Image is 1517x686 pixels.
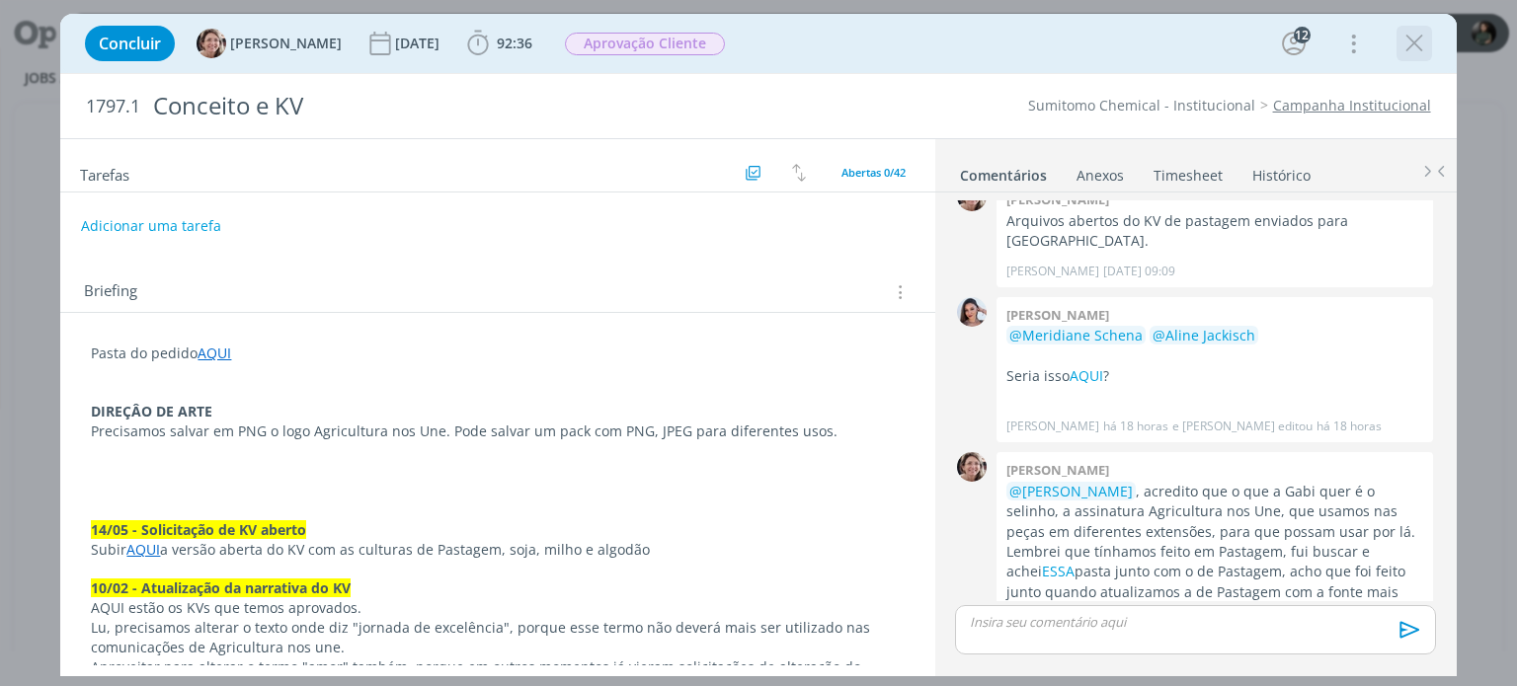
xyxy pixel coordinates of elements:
[99,36,161,51] span: Concluir
[1006,461,1109,479] b: [PERSON_NAME]
[86,96,140,117] span: 1797.1
[144,82,862,130] div: Conceito e KV
[198,343,231,362] a: AQUI
[91,618,904,657] p: Lu, precisamos alterar o texto onde diz "jornada de excelência", porque esse termo não deverá mai...
[497,34,532,52] span: 92:36
[565,33,725,55] span: Aprovação Cliente
[957,297,987,327] img: N
[1172,418,1313,435] span: e [PERSON_NAME] editou
[1103,263,1175,280] span: [DATE] 09:09
[84,279,137,305] span: Briefing
[197,29,226,58] img: A
[1009,482,1133,500] span: @[PERSON_NAME]
[959,157,1048,186] a: Comentários
[91,343,904,363] p: Pasta do pedido
[197,29,342,58] button: A[PERSON_NAME]
[1006,482,1423,623] p: , acredito que o que a Gabi quer é o selinho, a assinatura Agricultura nos Une, que usamos nas pe...
[1278,28,1310,59] button: 12
[1103,418,1168,435] span: há 18 horas
[60,14,1456,676] div: dialog
[230,37,342,50] span: [PERSON_NAME]
[564,32,726,56] button: Aprovação Cliente
[1317,418,1382,435] span: há 18 horas
[1009,326,1143,344] span: @Meridiane Schena
[957,452,987,482] img: A
[1294,27,1311,43] div: 12
[80,208,222,244] button: Adicionar uma tarefa
[91,520,306,539] strong: 14/05 - Solicitação de KV aberto
[792,164,806,182] img: arrow-down-up.svg
[841,165,906,180] span: Abertas 0/42
[91,402,212,420] strong: DIREÇÂO DE ARTE
[1006,366,1423,386] p: Seria isso ?
[80,161,129,185] span: Tarefas
[126,540,160,559] a: AQUI
[1006,191,1109,208] b: [PERSON_NAME]
[462,28,537,59] button: 92:36
[1006,211,1423,252] p: Arquivos abertos do KV de pastagem enviados para [GEOGRAPHIC_DATA].
[1077,166,1124,186] div: Anexos
[91,578,351,597] strong: 10/02 - Atualização da narrativa do KV
[85,26,175,61] button: Concluir
[1153,157,1224,186] a: Timesheet
[1006,263,1099,280] p: [PERSON_NAME]
[91,540,904,560] p: Subir a versão aberta do KV com as culturas de Pastagem, soja, milho e algodão
[395,37,443,50] div: [DATE]
[1070,366,1103,385] a: AQUI
[1006,306,1109,324] b: [PERSON_NAME]
[91,421,904,441] p: Precisamos salvar em PNG o logo Agricultura nos Une. Pode salvar um pack com PNG, JPEG para difer...
[1042,562,1075,580] a: ESSA
[1028,96,1255,114] a: Sumitomo Chemical - Institucional
[1251,157,1312,186] a: Histórico
[1273,96,1431,114] a: Campanha Institucional
[1006,418,1099,435] p: [PERSON_NAME]
[91,598,904,618] p: AQUI estão os KVs que temos aprovados.
[1153,326,1255,344] span: @Aline Jackisch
